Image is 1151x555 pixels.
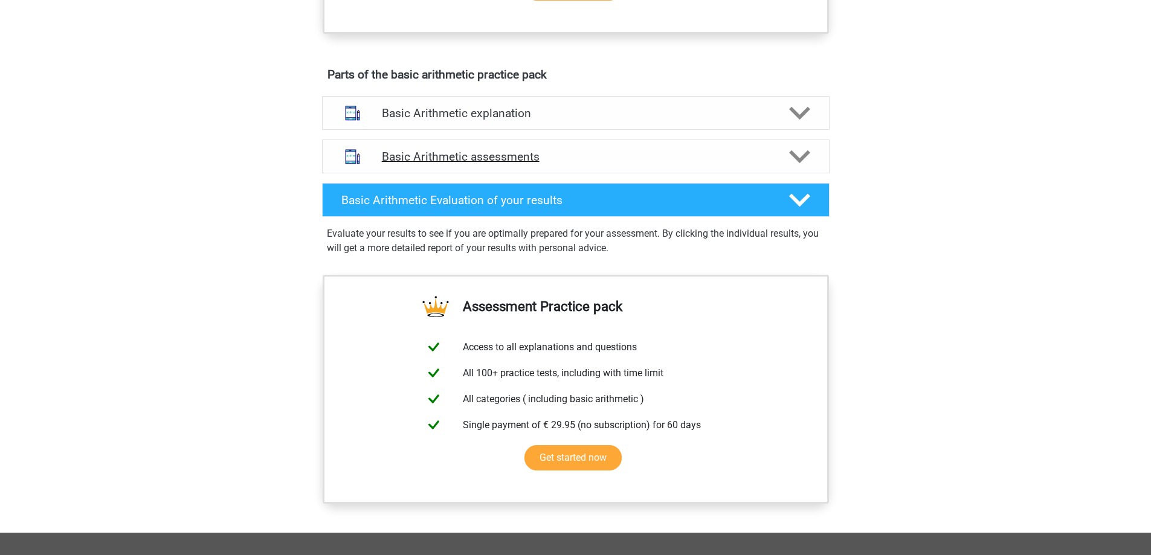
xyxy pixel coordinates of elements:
a: explanations Basic Arithmetic explanation [317,96,834,130]
h4: Basic Arithmetic assessments [382,150,770,164]
a: assessments Basic Arithmetic assessments [317,140,834,173]
img: basic arithmetic explanations [337,98,368,129]
h4: Basic Arithmetic Evaluation of your results [341,193,770,207]
a: Basic Arithmetic Evaluation of your results [317,183,834,217]
p: Evaluate your results to see if you are optimally prepared for your assessment. By clicking the i... [327,226,825,255]
a: Get started now [524,445,622,470]
h4: Basic Arithmetic explanation [382,106,770,120]
h4: Parts of the basic arithmetic practice pack [327,68,824,82]
img: basic arithmetic assessments [337,141,368,172]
